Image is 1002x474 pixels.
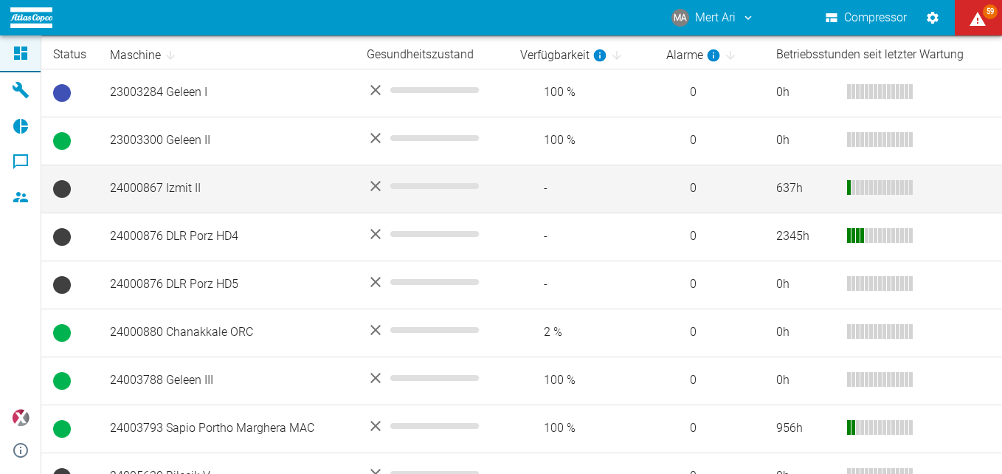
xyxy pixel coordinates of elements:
[98,165,355,213] td: 24000867 Izmit II
[776,132,835,149] div: 0 h
[666,47,721,64] div: berechnet für die letzten 7 Tage
[98,213,355,261] td: 24000876 DLR Porz HD4
[53,180,71,198] span: Keine Daten
[776,84,835,101] div: 0 h
[776,228,835,245] div: 2345 h
[41,41,98,69] th: Status
[666,276,753,293] span: 0
[367,417,496,435] div: No data
[98,117,355,165] td: 23003300 Geleen II
[983,4,998,19] span: 59
[776,180,835,197] div: 637 h
[666,84,753,101] span: 0
[520,420,643,437] span: 100 %
[98,261,355,309] td: 24000876 DLR Porz HD5
[776,276,835,293] div: 0 h
[520,132,643,149] span: 100 %
[53,276,71,294] span: Keine Daten
[367,225,496,243] div: No data
[367,177,496,195] div: No data
[367,129,496,147] div: No data
[666,180,753,197] span: 0
[520,84,643,101] span: 100 %
[666,420,753,437] span: 0
[520,180,643,197] span: -
[10,7,52,27] img: logo
[520,276,643,293] span: -
[98,309,355,357] td: 24000880 Chanakkale ORC
[110,47,180,64] span: Maschine
[669,4,757,31] button: mert.ari@atlascopco.com
[520,47,607,64] div: berechnet für die letzten 7 Tage
[355,41,508,69] th: Gesundheitszustand
[776,324,835,341] div: 0 h
[666,228,753,245] span: 0
[520,228,643,245] span: -
[520,324,643,341] span: 2 %
[98,357,355,405] td: 24003788 Geleen III
[53,420,71,438] span: Betrieb
[764,41,1002,69] th: Betriebsstunden seit letzter Wartung
[98,405,355,453] td: 24003793 Sapio Portho Marghera MAC
[520,372,643,389] span: 100 %
[671,9,689,27] div: MA
[666,132,753,149] span: 0
[919,4,946,31] button: Einstellungen
[53,228,71,246] span: Keine Daten
[53,372,71,390] span: Betrieb
[367,81,496,99] div: No data
[53,84,71,102] span: Betriebsbereit
[367,369,496,387] div: No data
[666,372,753,389] span: 0
[98,69,355,117] td: 23003284 Geleen I
[367,273,496,291] div: No data
[53,132,71,150] span: Betrieb
[367,321,496,339] div: No data
[53,324,71,342] span: Betrieb
[776,420,835,437] div: 956 h
[12,409,30,427] img: Xplore Logo
[823,4,911,31] button: Compressor
[666,324,753,341] span: 0
[776,372,835,389] div: 0 h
